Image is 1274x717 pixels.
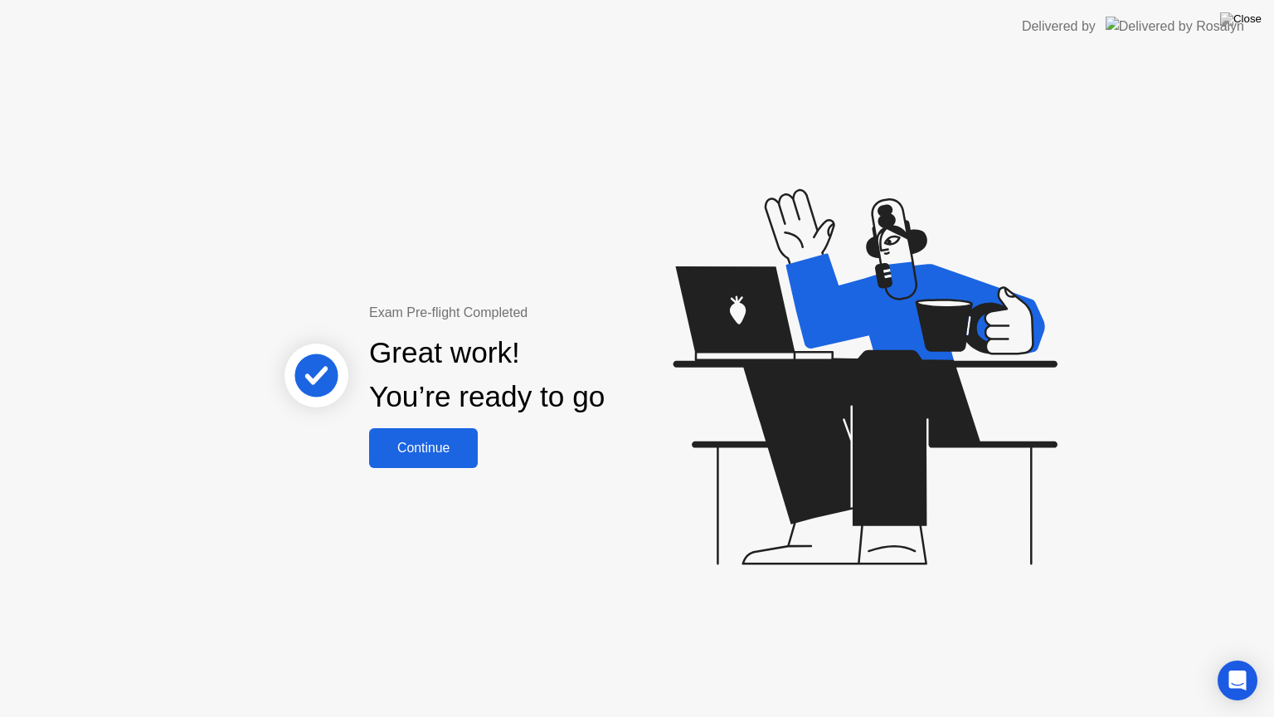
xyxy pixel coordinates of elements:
[369,428,478,468] button: Continue
[1220,12,1262,26] img: Close
[369,303,712,323] div: Exam Pre-flight Completed
[1022,17,1096,37] div: Delivered by
[374,441,473,456] div: Continue
[1218,661,1257,700] div: Open Intercom Messenger
[369,331,605,419] div: Great work! You’re ready to go
[1106,17,1244,36] img: Delivered by Rosalyn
